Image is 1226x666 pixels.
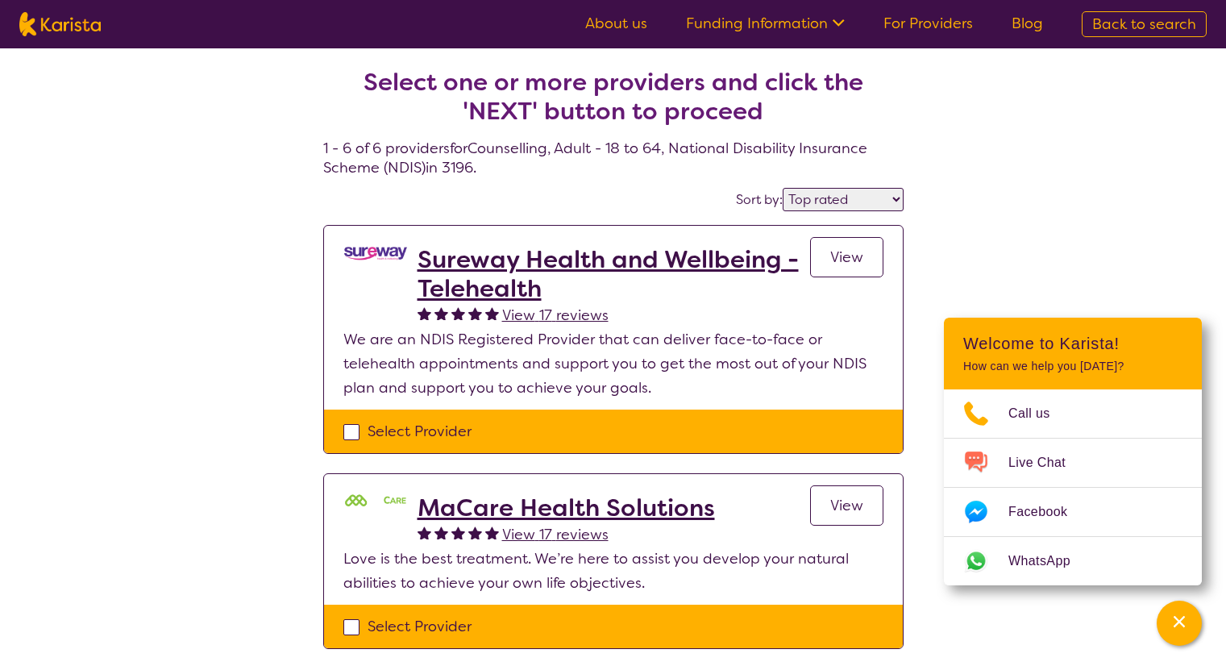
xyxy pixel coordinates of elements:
[1012,14,1043,33] a: Blog
[1082,11,1207,37] a: Back to search
[1092,15,1196,34] span: Back to search
[451,526,465,539] img: fullstar
[944,537,1202,585] a: Web link opens in a new tab.
[1008,402,1070,426] span: Call us
[1008,549,1090,573] span: WhatsApp
[963,334,1182,353] h2: Welcome to Karista!
[963,360,1182,373] p: How can we help you [DATE]?
[451,306,465,320] img: fullstar
[1008,500,1087,524] span: Facebook
[686,14,845,33] a: Funding Information
[944,318,1202,585] div: Channel Menu
[485,306,499,320] img: fullstar
[323,29,904,177] h4: 1 - 6 of 6 providers for Counselling , Adult - 18 to 64 , National Disability Insurance Scheme (N...
[343,245,408,262] img: vgwqq8bzw4bddvbx0uac.png
[434,306,448,320] img: fullstar
[502,303,609,327] a: View 17 reviews
[19,12,101,36] img: Karista logo
[810,237,883,277] a: View
[485,526,499,539] img: fullstar
[418,526,431,539] img: fullstar
[810,485,883,526] a: View
[434,526,448,539] img: fullstar
[830,248,863,267] span: View
[1008,451,1085,475] span: Live Chat
[502,306,609,325] span: View 17 reviews
[418,245,810,303] a: Sureway Health and Wellbeing - Telehealth
[418,493,715,522] a: MaCare Health Solutions
[830,496,863,515] span: View
[502,522,609,547] a: View 17 reviews
[468,306,482,320] img: fullstar
[944,389,1202,585] ul: Choose channel
[418,306,431,320] img: fullstar
[1157,601,1202,646] button: Channel Menu
[343,547,883,595] p: Love is the best treatment. We’re here to assist you develop your natural abilities to achieve yo...
[883,14,973,33] a: For Providers
[343,68,884,126] h2: Select one or more providers and click the 'NEXT' button to proceed
[502,525,609,544] span: View 17 reviews
[343,493,408,510] img: mgttalrdbt23wl6urpfy.png
[468,526,482,539] img: fullstar
[736,191,783,208] label: Sort by:
[343,327,883,400] p: We are an NDIS Registered Provider that can deliver face-to-face or telehealth appointments and s...
[585,14,647,33] a: About us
